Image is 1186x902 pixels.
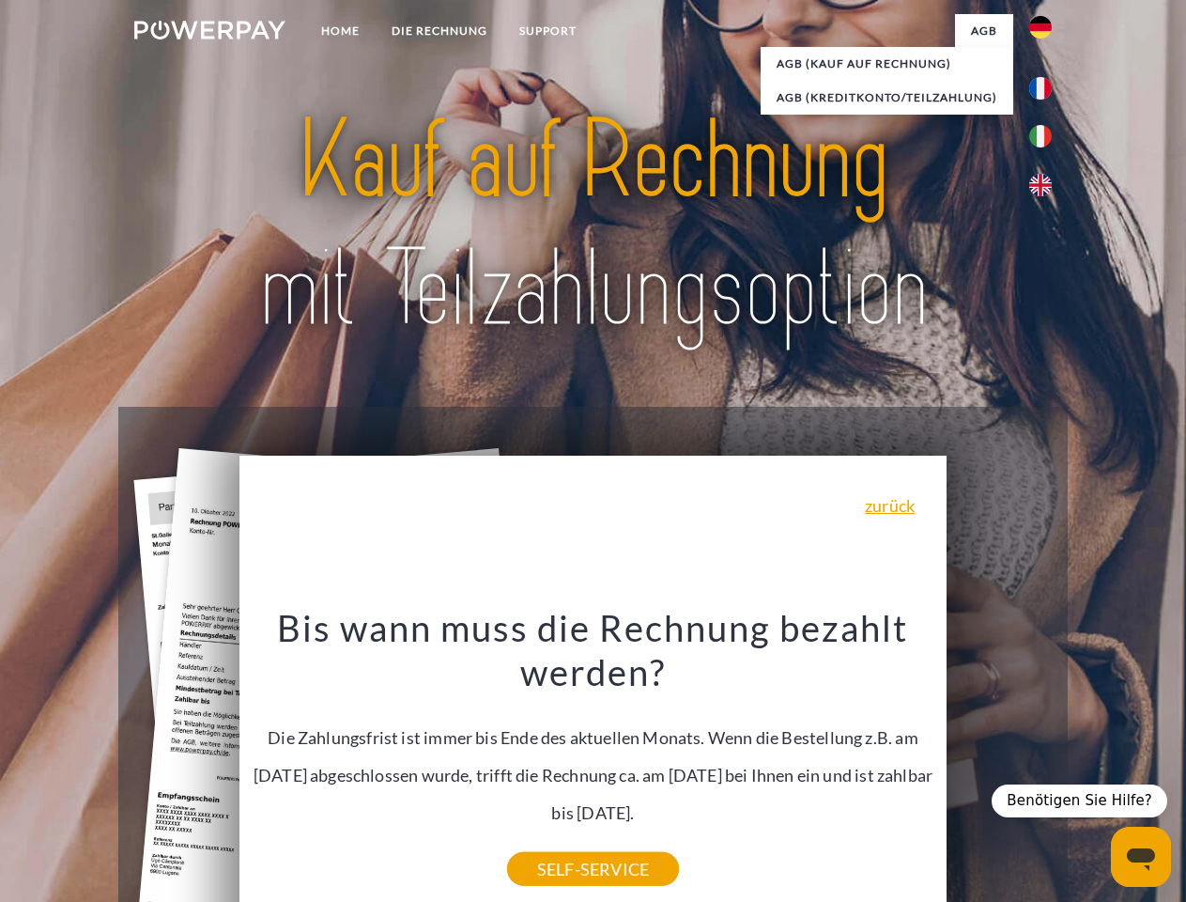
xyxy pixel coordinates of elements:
[1029,174,1052,196] img: en
[503,14,593,48] a: SUPPORT
[179,90,1007,360] img: title-powerpay_de.svg
[507,852,679,886] a: SELF-SERVICE
[761,81,1013,115] a: AGB (Kreditkonto/Teilzahlung)
[1029,77,1052,100] img: fr
[992,785,1167,817] div: Benötigen Sie Hilfe?
[1029,16,1052,39] img: de
[251,605,936,869] div: Die Zahlungsfrist ist immer bis Ende des aktuellen Monats. Wenn die Bestellung z.B. am [DATE] abg...
[865,497,915,514] a: zurück
[251,605,936,695] h3: Bis wann muss die Rechnung bezahlt werden?
[955,14,1013,48] a: agb
[134,21,285,39] img: logo-powerpay-white.svg
[305,14,376,48] a: Home
[376,14,503,48] a: DIE RECHNUNG
[761,47,1013,81] a: AGB (Kauf auf Rechnung)
[1111,827,1171,887] iframe: Schaltfläche zum Öffnen des Messaging-Fensters; Konversation läuft
[1029,125,1052,148] img: it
